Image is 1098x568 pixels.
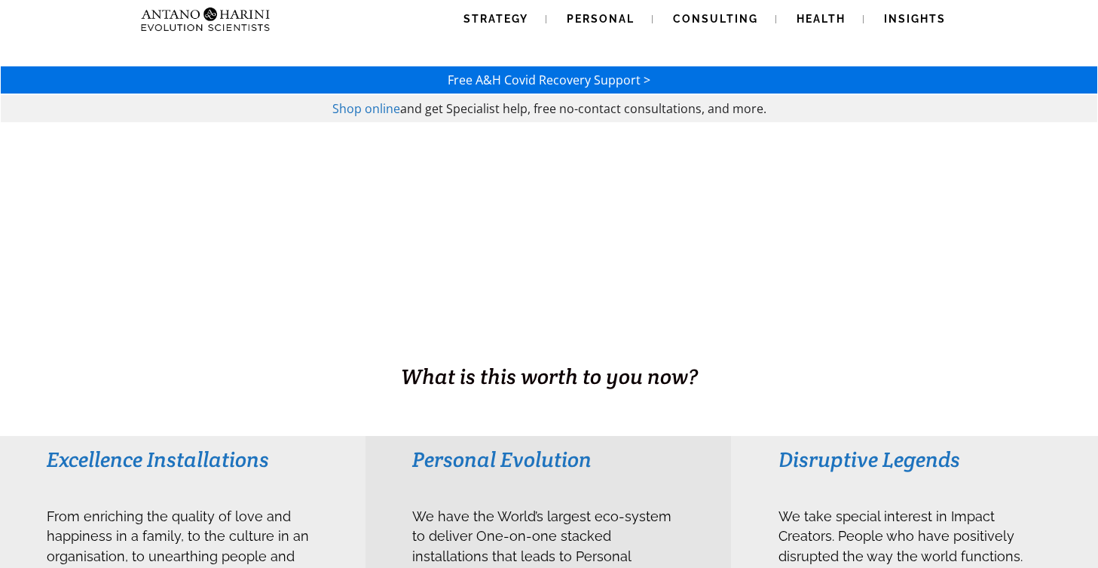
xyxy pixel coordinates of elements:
span: Health [797,13,846,25]
span: Consulting [673,13,758,25]
a: Shop online [332,100,400,117]
span: What is this worth to you now? [401,363,698,390]
h3: Personal Evolution [412,446,684,473]
h1: BUSINESS. HEALTH. Family. Legacy [2,330,1096,361]
h3: Disruptive Legends [778,446,1051,473]
h3: Excellence Installations [47,446,319,473]
a: Free A&H Covid Recovery Support > [448,72,650,88]
span: and get Specialist help, free no-contact consultations, and more. [400,100,766,117]
span: Strategy [463,13,528,25]
span: Insights [884,13,946,25]
span: Personal [567,13,635,25]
